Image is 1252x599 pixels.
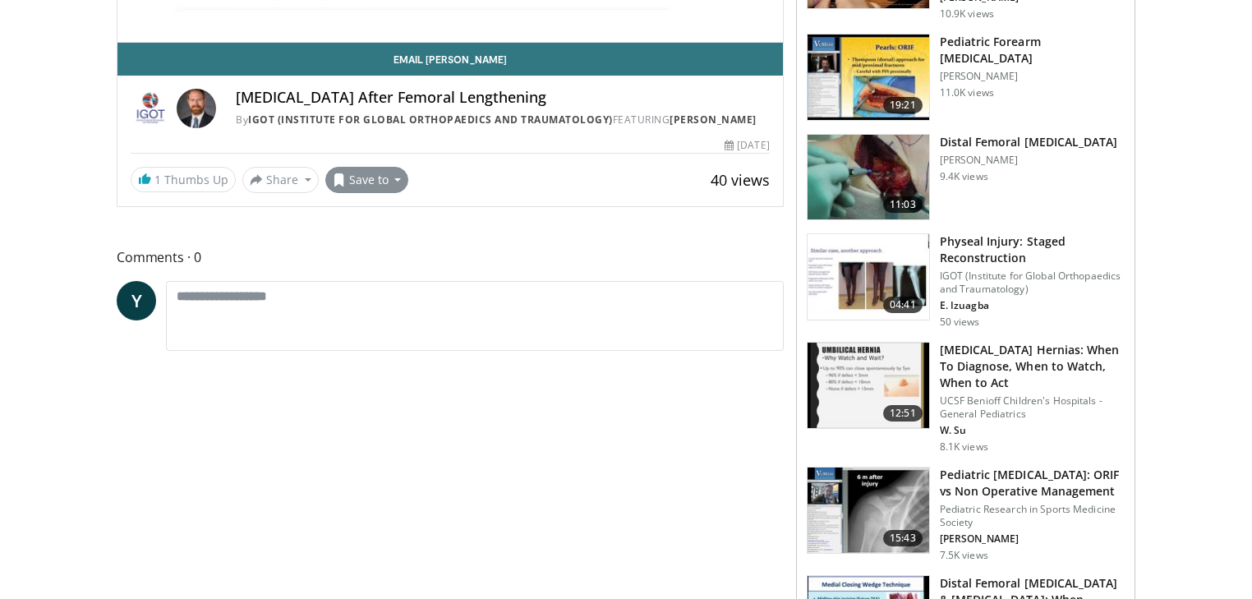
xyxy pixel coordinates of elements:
[807,34,1125,121] a: 19:21 Pediatric Forearm [MEDICAL_DATA] [PERSON_NAME] 11.0K views
[808,135,929,220] img: 25428385-1b92-4282-863f-6f55f04d6ae5.150x105_q85_crop-smart_upscale.jpg
[940,233,1125,266] h3: Physeal Injury: Staged Reconstruction
[117,247,784,268] span: Comments 0
[940,316,980,329] p: 50 views
[808,343,929,428] img: SvRgrYnSrIR5tozH4xMDoxOjB1O8AjAz.150x105_q85_crop-smart_upscale.jpg
[940,342,1125,391] h3: [MEDICAL_DATA] Hernias: When To Diagnose, When to Watch, When to Act
[117,43,783,76] a: Email [PERSON_NAME]
[883,297,923,313] span: 04:41
[807,233,1125,329] a: 04:41 Physeal Injury: Staged Reconstruction IGOT (Institute for Global Orthopaedics and Traumatol...
[808,468,929,553] img: d4995f1d-be65-4124-82a0-555287096bb6.150x105_q85_crop-smart_upscale.jpg
[940,270,1125,296] p: IGOT (Institute for Global Orthopaedics and Traumatology)
[940,299,1125,312] p: E. Izuagba
[242,167,319,193] button: Share
[940,134,1118,150] h3: ​Distal Femoral [MEDICAL_DATA]
[131,167,236,192] a: 1 Thumbs Up
[807,342,1125,454] a: 12:51 [MEDICAL_DATA] Hernias: When To Diagnose, When to Watch, When to Act UCSF Benioff Children'...
[940,467,1125,500] h3: Pediatric [MEDICAL_DATA]: ORIF vs Non Operative Management
[807,134,1125,221] a: 11:03 ​Distal Femoral [MEDICAL_DATA] [PERSON_NAME] 9.4K views
[325,167,409,193] button: Save to
[248,113,613,127] a: IGOT (Institute for Global Orthopaedics and Traumatology)
[711,170,770,190] span: 40 views
[940,440,988,454] p: 8.1K views
[670,113,757,127] a: [PERSON_NAME]
[940,170,988,183] p: 9.4K views
[808,234,929,320] img: 8f705cd6-703b-4adc-943f-5fbdc94a63e0.150x105_q85_crop-smart_upscale.jpg
[940,394,1125,421] p: UCSF Benioff Children's Hospitals - General Pediatrics
[940,34,1125,67] h3: Pediatric Forearm [MEDICAL_DATA]
[940,532,1125,546] p: [PERSON_NAME]
[725,138,769,153] div: [DATE]
[236,113,770,127] div: By FEATURING
[883,405,923,422] span: 12:51
[117,281,156,320] a: Y
[940,424,1125,437] p: W. Su
[177,89,216,128] img: Avatar
[940,503,1125,529] p: Pediatric Research in Sports Medicine Society
[940,154,1118,167] p: [PERSON_NAME]
[940,70,1125,83] p: [PERSON_NAME]
[807,467,1125,562] a: 15:43 Pediatric [MEDICAL_DATA]: ORIF vs Non Operative Management Pediatric Research in Sports Med...
[131,89,170,128] img: IGOT (Institute for Global Orthopaedics and Traumatology)
[883,196,923,213] span: 11:03
[940,549,988,562] p: 7.5K views
[236,89,770,107] h4: [MEDICAL_DATA] After Femoral Lengthening
[883,97,923,113] span: 19:21
[808,35,929,120] img: 2a845b50-1aca-489d-b8cc-0e42b1fce61d.150x105_q85_crop-smart_upscale.jpg
[940,7,994,21] p: 10.9K views
[154,172,161,187] span: 1
[883,530,923,546] span: 15:43
[940,86,994,99] p: 11.0K views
